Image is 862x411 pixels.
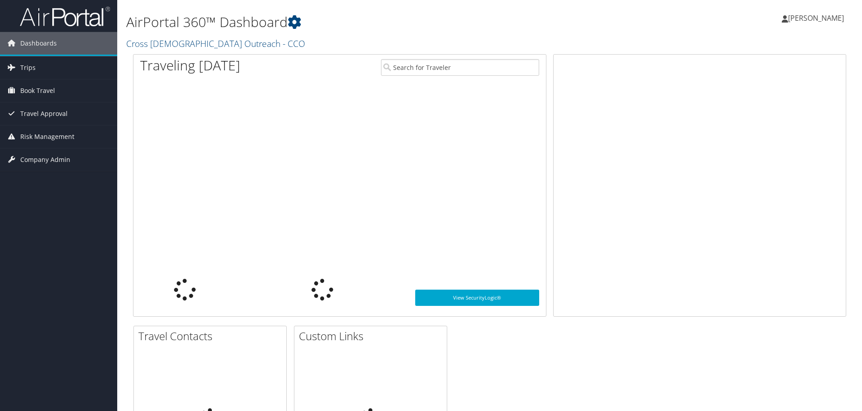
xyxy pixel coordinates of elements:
img: airportal-logo.png [20,6,110,27]
a: View SecurityLogic® [415,290,539,306]
h2: Travel Contacts [138,328,286,344]
input: Search for Traveler [381,59,539,76]
span: Risk Management [20,125,74,148]
span: [PERSON_NAME] [788,13,844,23]
span: Book Travel [20,79,55,102]
h1: Traveling [DATE] [140,56,240,75]
a: Cross [DEMOGRAPHIC_DATA] Outreach - CCO [126,37,307,50]
h2: Custom Links [299,328,447,344]
span: Trips [20,56,36,79]
a: [PERSON_NAME] [782,5,853,32]
h1: AirPortal 360™ Dashboard [126,13,611,32]
span: Travel Approval [20,102,68,125]
span: Dashboards [20,32,57,55]
span: Company Admin [20,148,70,171]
